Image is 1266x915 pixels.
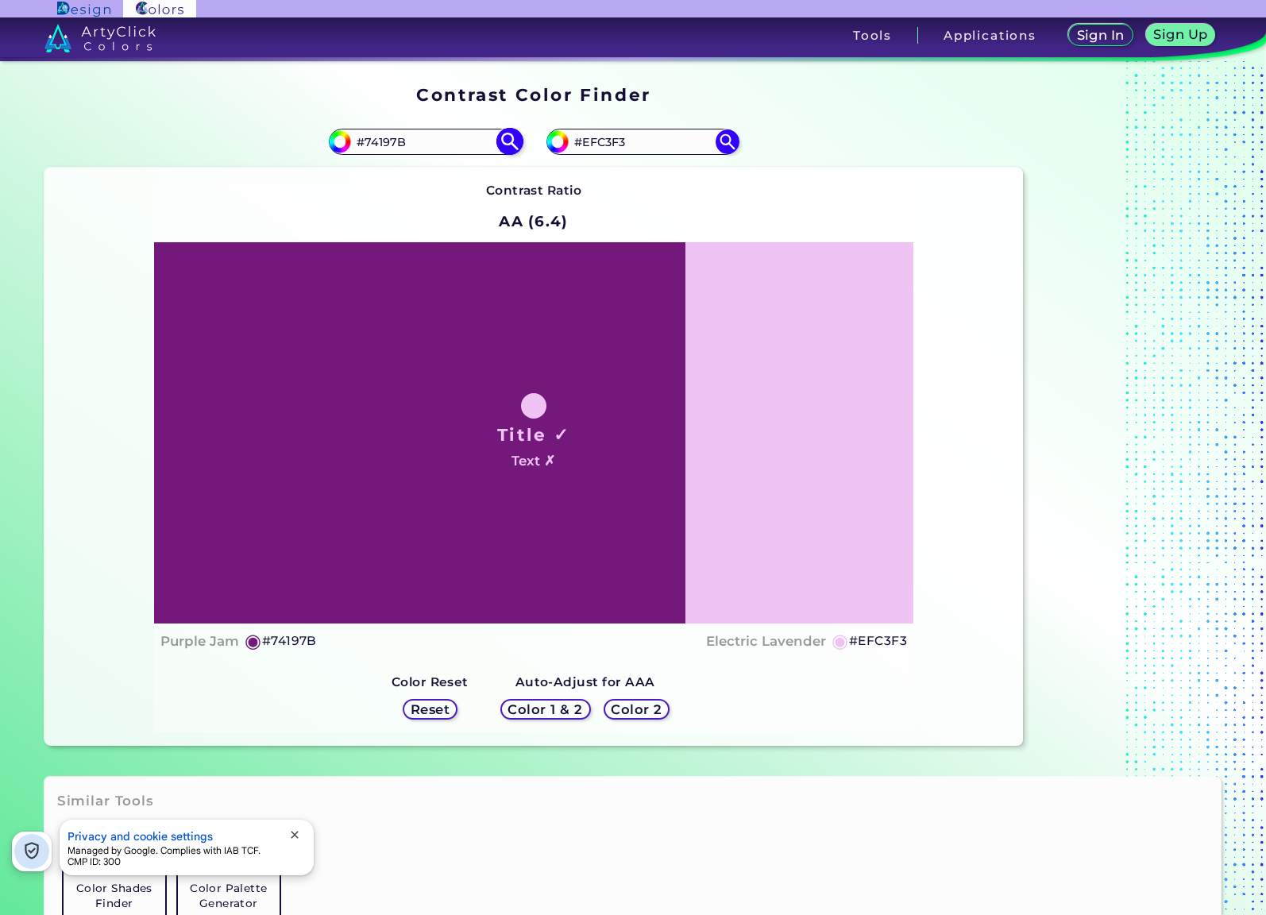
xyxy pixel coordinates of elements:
h4: Text ✗ [511,450,555,473]
h5: Color 2 [613,704,659,716]
h5: ◉ [832,631,849,651]
strong: Auto-Adjust for AAA [515,674,655,689]
h5: ◉ [245,631,262,651]
h3: Tools [853,29,892,41]
img: ArtyClick Design logo [57,2,110,17]
h2: AA (6.4) [492,204,576,239]
h1: Contrast Color Finder [416,83,650,106]
h5: #EFC3F3 [849,631,907,651]
img: icon search [496,128,523,156]
h5: Color Palette Generator [184,881,273,911]
h3: Applications [944,29,1036,41]
a: Sign In [1071,25,1129,45]
h5: Reset [412,704,448,716]
input: type color 2.. [569,131,716,152]
img: icon search [716,129,739,153]
strong: Contrast Ratio [486,183,582,198]
h5: Sign Up [1156,29,1206,41]
input: type color 1.. [351,131,499,152]
h5: Color Shades Finder [70,881,159,911]
img: logo_artyclick_colors_white.svg [44,24,156,52]
h1: Title ✓ [497,423,570,446]
h4: Electric Lavender [706,630,826,653]
iframe: Advertisement [1029,79,1228,752]
strong: Color Reset [392,674,469,689]
h4: Purple Jam [160,630,239,653]
h3: Similar Tools [57,792,154,811]
h5: Sign In [1079,29,1122,41]
h5: Color 1 & 2 [511,704,579,716]
a: Sign Up [1149,25,1212,45]
h5: #74197B [262,631,317,651]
